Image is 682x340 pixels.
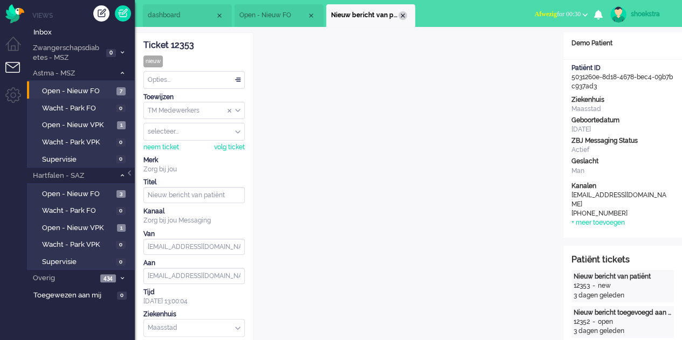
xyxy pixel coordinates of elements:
a: Omnidesk [5,7,24,15]
div: Titel [143,178,245,187]
div: Tijd [143,288,245,297]
a: Open - Nieuw FO 7 [31,85,134,96]
img: flow_omnibird.svg [5,4,24,23]
a: Wacht - Park VPK 0 [31,136,134,148]
div: neem ticket [143,143,179,152]
div: Man [571,166,674,176]
span: Zwangerschapsdiabetes - MSZ [31,43,103,63]
li: Dashboard menu [5,37,30,61]
li: Dashboard [143,4,232,27]
div: Close tab [398,11,407,20]
span: Supervisie [42,257,113,267]
span: Open - Nieuw FO [42,189,114,199]
span: 434 [100,274,116,282]
span: Nieuw bericht van patiënt [331,11,398,20]
div: Actief [571,145,674,155]
div: Demo Patient [563,39,682,48]
li: Views [32,11,135,20]
span: Overig [31,273,97,283]
div: - [590,317,598,327]
span: 7 [116,87,126,95]
button: Afwezigfor 00:30 [528,6,594,22]
span: Open - Nieuw FO [42,86,114,96]
div: 5031260e-8d18-4678-bec4-09b7bc937ad3 [563,64,682,91]
div: Assign Group [143,102,245,120]
li: 12353 [326,4,415,27]
div: Patiënt ID [571,64,674,73]
div: 12352 [574,317,590,327]
span: 0 [116,155,126,163]
a: Supervisie 0 [31,255,134,267]
a: Inbox [31,26,135,38]
span: 0 [116,258,126,266]
div: Zorg bij jou Messaging [143,216,245,225]
div: 12353 [574,281,590,290]
img: avatar [610,6,626,23]
div: Assign User [143,123,245,141]
span: Open - Nieuw VPK [42,223,114,233]
div: new [598,281,611,290]
span: Astma - MSZ [31,68,115,79]
span: 0 [116,138,126,147]
div: Maasstad [571,105,674,114]
span: Hartfalen - SAZ [31,171,115,181]
li: Tickets menu [5,62,30,86]
div: Nieuw bericht van patiënt [574,272,672,281]
span: 0 [116,241,126,249]
div: 3 dagen geleden [574,291,672,300]
a: Quick Ticket [115,5,131,22]
span: 0 [116,207,126,215]
li: Afwezigfor 00:30 [528,3,594,27]
div: [PHONE_NUMBER] [571,209,669,218]
a: Wacht - Park FO 0 [31,102,134,114]
div: Ziekenhuis [571,95,674,105]
span: 0 [116,105,126,113]
div: Van [143,230,245,239]
div: Kanaal [143,207,245,216]
div: Aan [143,259,245,268]
div: Geboortedatum [571,116,674,125]
span: Toegewezen aan mij [33,290,114,301]
span: Wacht - Park FO [42,206,113,216]
div: volg ticket [214,143,245,152]
div: - [590,281,598,290]
div: Close tab [307,11,315,20]
span: Wacht - Park VPK [42,137,113,148]
div: ZBJ Messaging Status [571,136,674,145]
a: Wacht - Park FO 0 [31,204,134,216]
div: Creëer ticket [93,5,109,22]
div: Geslacht [571,157,674,166]
div: Close tab [215,11,224,20]
span: 0 [117,292,127,300]
a: Toegewezen aan mij 0 [31,289,135,301]
span: for 00:30 [534,10,581,18]
a: Wacht - Park VPK 0 [31,238,134,250]
div: [EMAIL_ADDRESS][DOMAIN_NAME] [571,191,669,209]
span: Open - Nieuw VPK [42,120,114,130]
a: shoekstra [608,6,671,23]
div: open [598,317,613,327]
div: shoekstra [631,9,671,19]
li: Admin menu [5,87,30,112]
div: + meer toevoegen [571,218,625,227]
div: Ziekenhuis [143,310,245,319]
li: View [235,4,323,27]
span: 1 [117,121,126,129]
span: Open - Nieuw FO [239,11,307,20]
div: [DATE] [571,125,674,134]
a: Supervisie 0 [31,153,134,165]
a: Open - Nieuw VPK 1 [31,221,134,233]
span: 3 [116,190,126,198]
a: Open - Nieuw VPK 1 [31,119,134,130]
span: Inbox [33,27,135,38]
span: Wacht - Park FO [42,103,113,114]
div: 3 dagen geleden [574,327,672,336]
div: Patiënt tickets [571,254,674,266]
div: Kanalen [571,182,674,191]
span: 0 [106,49,116,57]
div: Toewijzen [143,93,245,102]
div: Nieuw bericht toegevoegd aan gesprek [574,308,672,317]
div: Ticket 12353 [143,39,245,52]
body: Rich Text Area. Press ALT-0 for help. [4,4,291,23]
span: Wacht - Park VPK [42,240,113,250]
